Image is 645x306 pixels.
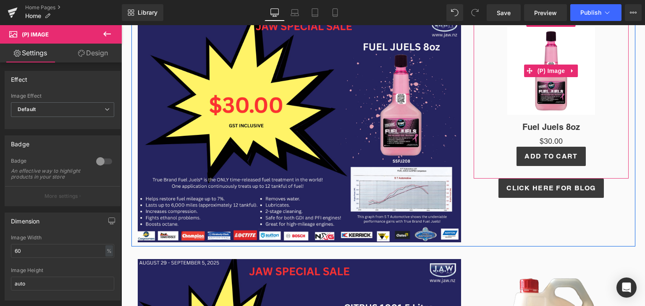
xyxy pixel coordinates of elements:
[122,4,163,21] a: New Library
[395,122,464,141] button: Add To Cart
[5,186,120,206] button: More settings
[534,8,557,17] span: Preview
[138,9,157,16] span: Library
[386,2,474,90] img: Fuel Juels 8oz
[524,4,567,21] a: Preview
[414,39,446,52] span: (P) Image
[385,158,474,168] span: CLICK HERE FOR BLOG
[285,4,305,21] a: Laptop
[105,245,113,257] div: %
[403,127,456,135] span: Add To Cart
[580,9,601,16] span: Publish
[45,192,78,200] p: More settings
[11,158,88,166] div: Badge
[22,31,49,38] span: (P) Image
[11,213,40,225] div: Dimension
[497,8,511,17] span: Save
[265,4,285,21] a: Desktop
[11,267,114,273] div: Image Height
[18,106,36,112] b: Default
[305,4,325,21] a: Tablet
[11,136,29,148] div: Badge
[625,4,642,21] button: More
[25,4,122,11] a: Home Pages
[325,4,345,21] a: Mobile
[446,39,456,52] a: Expand / Collapse
[11,71,27,83] div: Effect
[11,277,114,290] input: auto
[11,168,87,180] div: An effective way to highlight products in your store
[377,153,482,173] a: CLICK HERE FOR BLOG
[570,4,621,21] button: Publish
[11,244,114,258] input: auto
[446,4,463,21] button: Undo
[616,277,637,298] div: Open Intercom Messenger
[418,110,441,122] span: $30.00
[11,93,114,99] div: Image Effect
[11,235,114,241] div: Image Width
[401,97,459,107] a: Fuel Juels 8oz
[467,4,483,21] button: Redo
[25,13,41,19] span: Home
[63,44,123,62] a: Design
